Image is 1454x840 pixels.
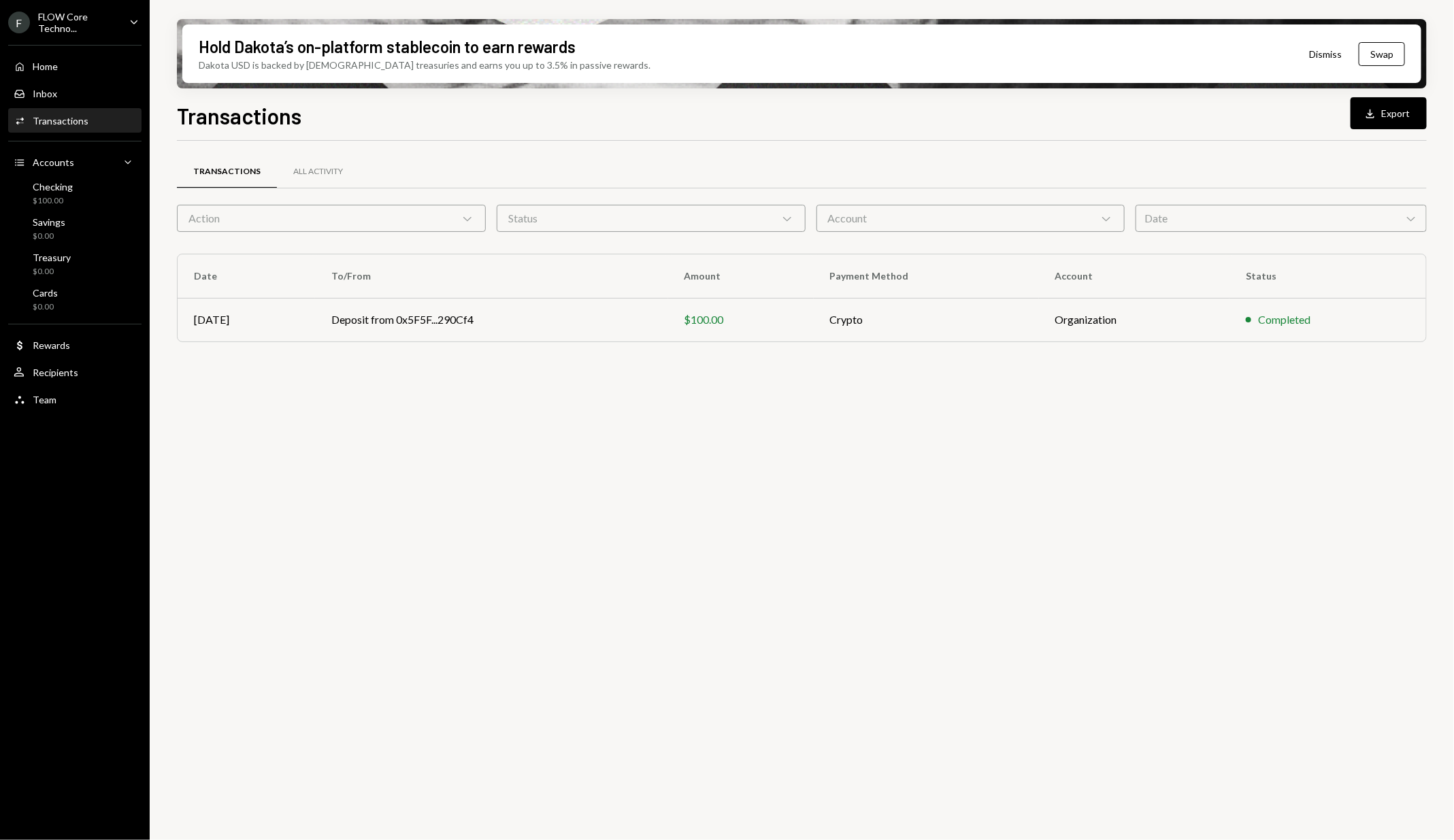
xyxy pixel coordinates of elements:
th: Date [178,254,315,298]
div: Dakota USD is backed by [DEMOGRAPHIC_DATA] treasuries and earns you up to 3.5% in passive rewards. [199,58,650,72]
div: Cards [33,287,58,299]
a: Transactions [177,154,277,189]
td: Crypto [814,298,1039,341]
a: Savings$0.00 [8,212,142,245]
div: $100.00 [33,195,73,207]
a: Team [8,387,142,411]
div: Transactions [33,115,88,127]
button: Dismiss [1292,38,1359,70]
div: Date [1136,205,1427,232]
div: $0.00 [33,266,71,278]
th: Status [1229,254,1426,298]
div: Accounts [33,156,74,168]
div: $100.00 [684,312,797,328]
div: Status [497,205,806,232]
a: All Activity [277,154,359,189]
div: Account [816,205,1125,232]
div: Rewards [33,339,70,351]
td: Deposit from 0x5F5F...290Cf4 [315,298,668,341]
div: Recipients [33,367,78,378]
div: Inbox [33,88,57,99]
a: Home [8,54,142,78]
a: Transactions [8,108,142,133]
div: Checking [33,181,73,192]
div: $0.00 [33,301,58,313]
button: Export [1351,97,1427,129]
div: Action [177,205,486,232]
div: Home [33,61,58,72]
th: Amount [668,254,814,298]
td: Organization [1039,298,1230,341]
div: $0.00 [33,231,65,242]
div: Savings [33,216,65,228]
div: F [8,12,30,33]
a: Recipients [8,360,142,384]
a: Accounts [8,150,142,174]
a: Inbox [8,81,142,105]
div: All Activity [293,166,343,178]
div: Team [33,394,56,405]
th: Payment Method [814,254,1039,298]
a: Cards$0.00 [8,283,142,316]
h1: Transactions [177,102,301,129]
a: Treasury$0.00 [8,248,142,280]
div: Treasury [33,252,71,263]
div: Transactions [193,166,261,178]
div: Completed [1258,312,1310,328]
div: FLOW Core Techno... [38,11,118,34]
th: To/From [315,254,668,298]
div: [DATE] [194,312,299,328]
th: Account [1039,254,1230,298]
div: Hold Dakota’s on-platform stablecoin to earn rewards [199,35,576,58]
a: Checking$100.00 [8,177,142,209]
button: Swap [1359,42,1405,66]
a: Rewards [8,333,142,357]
